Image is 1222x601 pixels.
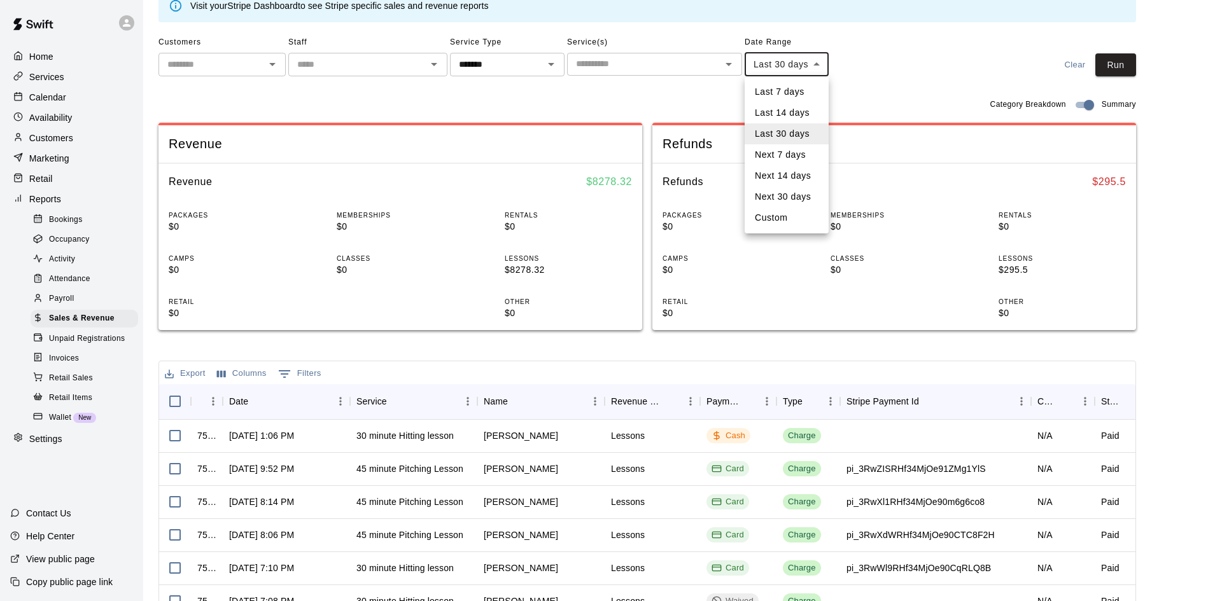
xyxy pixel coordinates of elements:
li: Custom [745,207,829,228]
li: Last 14 days [745,102,829,123]
li: Last 7 days [745,81,829,102]
li: Next 7 days [745,144,829,165]
li: Last 30 days [745,123,829,144]
li: Next 30 days [745,186,829,207]
li: Next 14 days [745,165,829,186]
